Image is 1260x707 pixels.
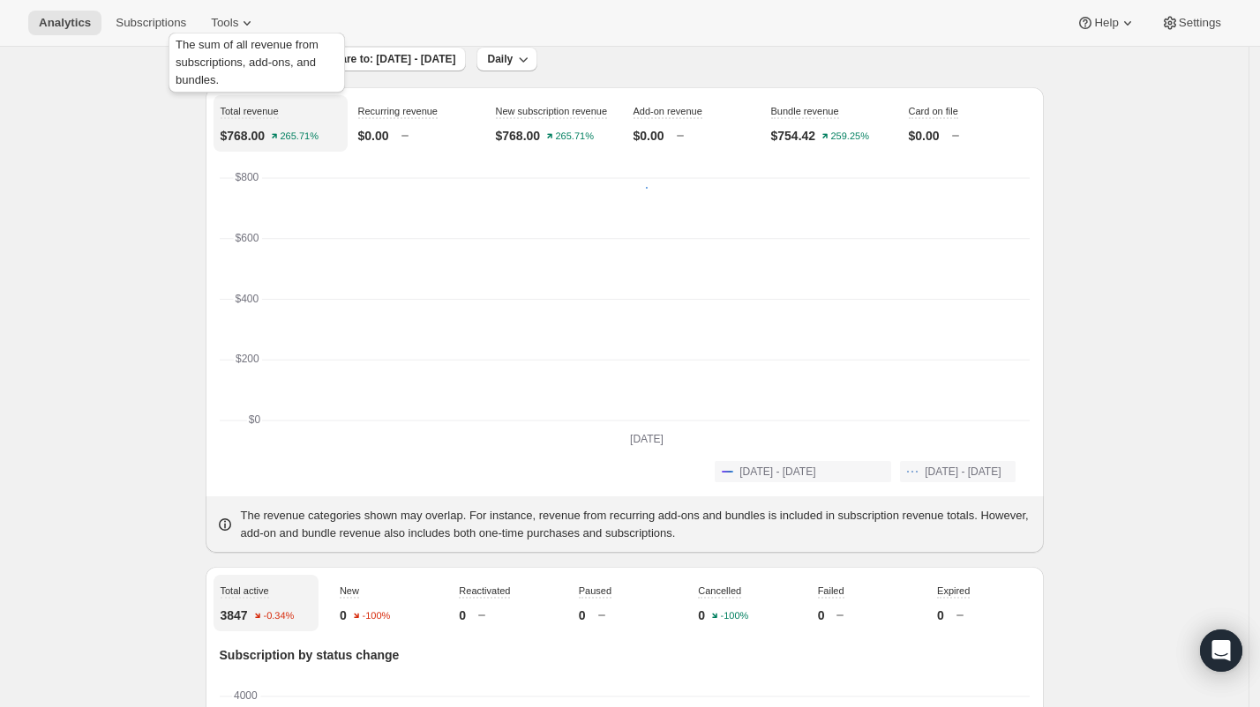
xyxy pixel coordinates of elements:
button: [DATE] - [DATE] [715,461,891,482]
p: The revenue categories shown may overlap. For instance, revenue from recurring add-ons and bundle... [241,507,1033,542]
div: Open Intercom Messenger [1200,629,1242,672]
span: Subscriptions [116,16,186,30]
p: 3847 [221,607,248,624]
text: [DATE] [630,433,664,445]
span: Paused [579,585,611,596]
span: Failed [818,585,844,596]
button: Help [1066,11,1146,35]
p: $754.42 [771,127,816,145]
p: Subscription by status change [220,646,1030,664]
span: Analytics [39,16,91,30]
span: Recurring revenue [358,106,439,116]
span: Total revenue [221,106,279,116]
text: -100% [362,611,390,621]
button: Daily [476,47,537,71]
span: Bundle revenue [771,106,839,116]
text: $200 [236,353,259,365]
p: $768.00 [221,127,266,145]
span: Expired [937,585,970,596]
rect: Expired-6 0 [327,696,964,698]
button: Settings [1151,11,1232,35]
p: 0 [579,607,586,624]
button: Tools [200,11,266,35]
span: Daily [487,52,513,66]
span: New [340,585,359,596]
p: 0 [937,607,944,624]
text: 4000 [234,689,258,702]
text: $0 [248,413,260,426]
text: $600 [235,232,259,244]
text: 265.71% [281,131,319,142]
text: -0.34% [263,611,294,621]
button: Subscriptions [105,11,197,35]
button: Analytics [28,11,101,35]
span: Tools [211,16,238,30]
span: New subscription revenue [496,106,608,116]
button: [DATE] - [DATE] [900,461,1015,482]
p: $0.00 [358,127,389,145]
text: 259.25% [831,131,870,142]
text: $800 [235,171,259,183]
span: Total active [221,585,269,596]
span: Add-on revenue [634,106,702,116]
p: $768.00 [496,127,541,145]
span: [DATE] - [DATE] [925,465,1001,479]
span: [DATE] - [DATE] [739,465,815,479]
p: 0 [340,607,347,624]
p: $0.00 [634,127,664,145]
text: 265.71% [556,131,595,142]
p: 0 [459,607,466,624]
span: Card on file [909,106,958,116]
span: Reactivated [459,585,510,596]
span: Cancelled [698,585,741,596]
p: 0 [698,607,705,624]
text: -100% [721,611,749,621]
span: Help [1094,16,1118,30]
p: 0 [818,607,825,624]
button: Compare to: [DATE] - [DATE] [286,47,466,71]
span: Settings [1179,16,1221,30]
text: $400 [235,293,259,305]
p: $0.00 [909,127,940,145]
span: Compare to: [DATE] - [DATE] [311,52,455,66]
